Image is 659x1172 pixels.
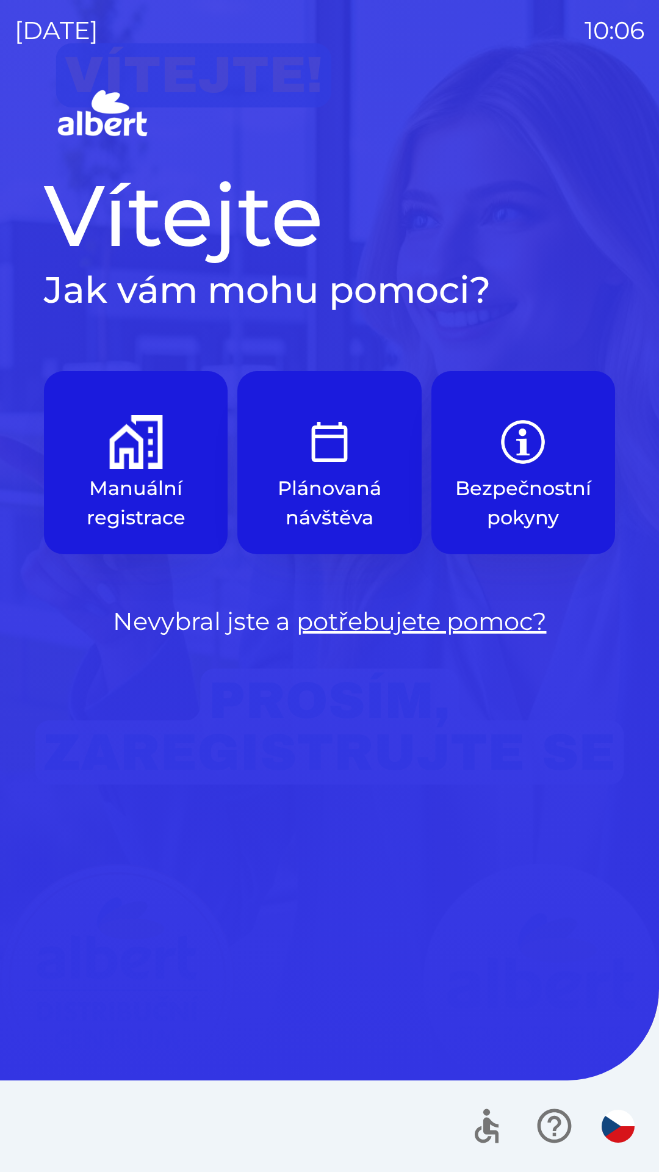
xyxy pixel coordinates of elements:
[455,474,591,532] p: Bezpečnostní pokyny
[44,164,615,267] h1: Vítejte
[237,371,421,554] button: Plánovaná návštěva
[297,606,547,636] a: potřebujete pomoc?
[109,415,163,469] img: d73f94ca-8ab6-4a86-aa04-b3561b69ae4e.png
[496,415,550,469] img: b85e123a-dd5f-4e82-bd26-90b222bbbbcf.png
[303,415,356,469] img: e9efe3d3-6003-445a-8475-3fd9a2e5368f.png
[267,474,392,532] p: Plánovaná návštěva
[44,267,615,313] h2: Jak vám mohu pomoci?
[44,603,615,640] p: Nevybral jste a
[44,371,228,554] button: Manuální registrace
[73,474,198,532] p: Manuální registrace
[15,12,98,49] p: [DATE]
[602,1110,635,1143] img: cs flag
[585,12,644,49] p: 10:06
[44,85,615,144] img: Logo
[431,371,615,554] button: Bezpečnostní pokyny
